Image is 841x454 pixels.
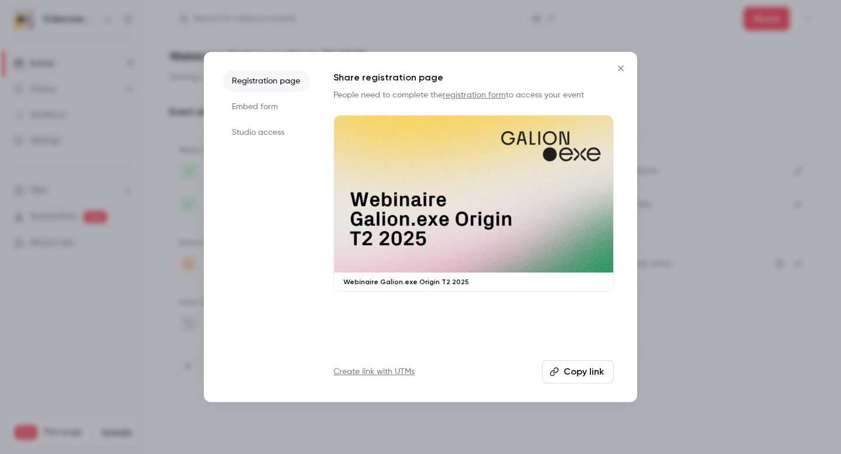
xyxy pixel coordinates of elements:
a: Create link with UTMs [333,366,415,378]
p: Webinaire Galion.exe Origin T2 2025 [343,277,604,287]
a: registration form [443,91,506,99]
p: People need to complete the to access your event [333,89,614,101]
a: Webinaire Galion.exe Origin T2 2025 [333,115,614,292]
li: Embed form [223,96,310,117]
button: Copy link [542,360,614,383]
button: Close [609,57,633,80]
h1: Share registration page [333,71,614,85]
li: Studio access [223,122,310,143]
li: Registration page [223,71,310,92]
